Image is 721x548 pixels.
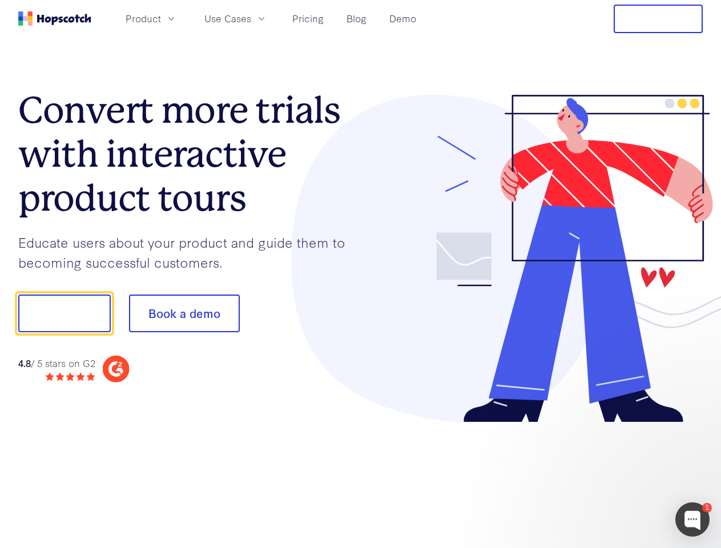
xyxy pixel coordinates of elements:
button: Use Cases [198,9,274,28]
a: Blog [342,9,371,28]
button: Book a demo [129,295,240,332]
p: Educate users about your product and guide them to becoming successful customers. [18,232,361,272]
h1: Convert more trials with interactive product tours [18,88,361,220]
strong: 4.8 [18,356,31,369]
a: Home [18,11,91,26]
a: Demo [385,9,421,28]
button: Product [119,9,184,28]
button: Free Trial [614,5,703,33]
span: Use Cases [204,11,251,26]
button: Show me! [18,295,111,332]
div: / 5 stars on G2 [18,356,95,370]
div: 1 [702,503,712,513]
span: Product [126,11,161,26]
a: Pricing [288,9,328,28]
